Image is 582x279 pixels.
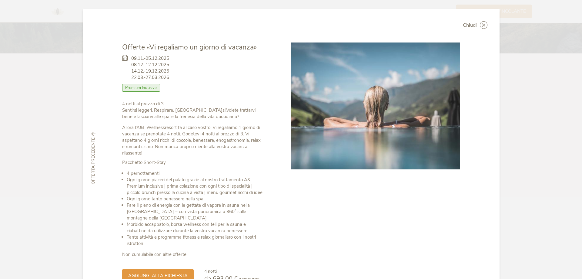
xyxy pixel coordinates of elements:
[131,55,169,81] span: 09.11.-05.12.2025 08.12.-12.12.2025 14.12.-19.12.2025 22.03.-27.03.2026
[122,101,164,107] strong: 4 notti al prezzo di 3
[90,138,96,184] span: Offerta precedente
[122,107,256,120] strong: Volete trattarvi bene e lasciarvi alle spalle la frenesia della vita quotidiana?
[122,43,257,52] span: Offerte «Vi regaliamo un giorno di vacanza»
[122,159,166,165] strong: Pacchetto Short-Stay
[463,23,477,28] span: Chiudi
[127,196,264,202] li: Ogni giorno tanto benessere nella spa
[127,170,264,177] li: 4 pernottamenti
[122,84,160,92] span: Premium Inclusive
[127,177,264,196] li: Ogni giorno piaceri del palato grazie al nostro trattamento A&L Premium inclusive | prima colazio...
[291,43,460,169] img: Offerte «Vi regaliamo un giorno di vacanza»
[122,101,264,120] p: Sentirsi leggeri. Respirare. [GEOGRAPHIC_DATA]si.
[122,124,264,156] p: Allora l’A&L Wellnessresort fa al caso vostro. Vi regaliamo 1 giorno di vacanza se prenotate 4 no...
